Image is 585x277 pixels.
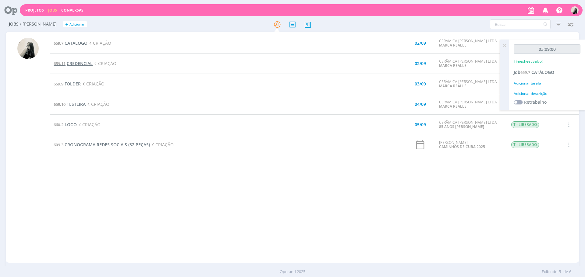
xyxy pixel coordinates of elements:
[439,83,466,88] a: MARCA REALLE
[415,102,426,106] div: 04/09
[61,8,83,13] a: Conversas
[511,141,539,148] span: T - LIBERADO
[524,99,547,105] label: Retrabalho
[415,123,426,127] div: 05/09
[520,70,530,75] span: 659.7
[9,22,19,27] span: Jobs
[439,104,466,109] a: MARCA REALLE
[439,63,466,68] a: MARCA REALLE
[559,269,561,275] span: 5
[87,40,111,46] span: CRIAÇÃO
[54,40,63,46] span: 659.7
[65,40,87,46] span: CATÁLOGO
[17,38,39,59] img: R
[54,101,86,107] a: 659.10TESTEIRA
[54,142,150,147] a: 609.3CRONOGRAMA REDES SOCIAIS (32 PEÇAS)
[439,144,485,149] a: CAMINHOS DE CURA 2025
[439,80,502,88] div: CERÂMICA [PERSON_NAME] LTDA
[65,122,77,127] span: LOGO
[63,21,87,28] button: +Adicionar
[439,140,502,149] div: [PERSON_NAME]
[439,59,502,68] div: CERÂMICA [PERSON_NAME] LTDA
[439,120,502,129] div: CERÂMICA [PERSON_NAME] LTDA
[54,122,77,127] a: 660.2LOGO
[86,101,109,107] span: CRIAÇÃO
[59,8,85,13] button: Conversas
[563,269,568,275] span: de
[54,142,63,147] span: 609.3
[93,61,116,66] span: CRIAÇÃO
[415,61,426,66] div: 02/09
[77,122,101,127] span: CRIAÇÃO
[20,22,57,27] span: / [PERSON_NAME]
[542,269,558,275] span: Exibindo
[439,43,466,48] a: MARCA REALLE
[54,102,66,107] span: 659.10
[67,101,86,107] span: TESTEIRA
[54,61,93,66] a: 659.11CREDENCIAL
[415,82,426,86] div: 03/09
[25,8,44,13] a: Projetos
[569,269,571,275] span: 6
[150,142,174,147] span: CRIAÇÃO
[490,19,551,29] input: Busca
[48,8,57,13] a: Jobs
[571,6,579,14] img: R
[514,69,554,75] a: Job659.7CATÁLOGO
[511,121,539,128] span: T - LIBERADO
[65,81,81,87] span: FOLDER
[514,91,580,96] div: Adicionar descrição
[23,8,46,13] button: Projetos
[514,59,543,64] p: Timesheet Salvo!
[439,39,502,48] div: CERÂMICA [PERSON_NAME] LTDA
[439,124,484,129] a: 85 ANOS [PERSON_NAME]
[54,61,66,66] span: 659.11
[65,21,68,28] span: +
[571,5,579,16] button: R
[531,69,554,75] span: CATÁLOGO
[54,40,87,46] a: 659.7CATÁLOGO
[514,81,580,86] div: Adicionar tarefa
[415,41,426,45] div: 02/09
[46,8,59,13] button: Jobs
[81,81,105,87] span: CRIAÇÃO
[54,81,81,87] a: 659.9FOLDER
[54,122,63,127] span: 660.2
[67,61,93,66] span: CREDENCIAL
[69,23,85,26] span: Adicionar
[439,100,502,109] div: CERÂMICA [PERSON_NAME] LTDA
[54,81,63,87] span: 659.9
[65,142,150,147] span: CRONOGRAMA REDES SOCIAIS (32 PEÇAS)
